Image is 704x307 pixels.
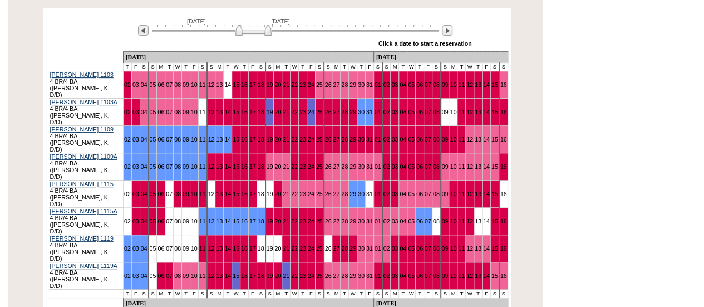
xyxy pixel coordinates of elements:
[308,191,314,197] a: 24
[208,136,215,143] a: 12
[366,136,373,143] a: 31
[475,163,481,170] a: 13
[249,163,256,170] a: 17
[408,136,415,143] a: 05
[166,191,173,197] a: 07
[249,81,256,88] a: 17
[491,218,498,225] a: 15
[141,109,147,115] a: 04
[391,136,398,143] a: 03
[400,218,406,225] a: 04
[375,81,381,88] a: 01
[433,136,440,143] a: 08
[316,109,323,115] a: 25
[233,245,239,252] a: 15
[491,109,498,115] a: 15
[425,191,431,197] a: 07
[208,163,215,170] a: 12
[258,109,264,115] a: 18
[483,81,490,88] a: 14
[500,191,507,197] a: 16
[150,191,156,197] a: 05
[483,191,490,197] a: 14
[216,109,223,115] a: 13
[341,163,348,170] a: 28
[450,191,456,197] a: 10
[325,81,332,88] a: 26
[249,191,256,197] a: 17
[316,163,323,170] a: 25
[475,218,481,225] a: 13
[174,245,181,252] a: 08
[183,191,189,197] a: 09
[283,163,289,170] a: 21
[141,245,147,252] a: 04
[383,191,390,197] a: 02
[183,109,189,115] a: 09
[50,153,117,160] a: [PERSON_NAME] 1109A
[316,81,323,88] a: 25
[349,81,356,88] a: 29
[208,245,215,252] a: 12
[191,218,198,225] a: 10
[341,136,348,143] a: 28
[383,163,390,170] a: 02
[383,81,390,88] a: 02
[274,218,281,225] a: 20
[408,218,415,225] a: 05
[150,81,156,88] a: 05
[291,163,298,170] a: 22
[333,136,339,143] a: 27
[349,163,356,170] a: 29
[308,218,314,225] a: 24
[450,136,456,143] a: 10
[333,218,339,225] a: 27
[267,191,273,197] a: 19
[216,218,223,225] a: 13
[442,25,452,36] img: Next
[400,191,406,197] a: 04
[349,191,356,197] a: 29
[141,163,147,170] a: 04
[325,136,332,143] a: 26
[191,191,198,197] a: 10
[241,191,248,197] a: 16
[132,109,139,115] a: 03
[224,245,231,252] a: 14
[458,163,465,170] a: 11
[50,126,114,133] a: [PERSON_NAME] 1109
[157,163,164,170] a: 06
[333,81,339,88] a: 27
[224,81,231,88] a: 14
[132,245,139,252] a: 03
[442,136,449,143] a: 09
[150,136,156,143] a: 05
[132,136,139,143] a: 03
[358,81,365,88] a: 30
[299,191,306,197] a: 23
[274,81,281,88] a: 20
[124,81,131,88] a: 02
[416,163,423,170] a: 06
[166,218,173,225] a: 07
[166,136,173,143] a: 07
[150,109,156,115] a: 05
[358,218,365,225] a: 30
[166,109,173,115] a: 07
[199,109,206,115] a: 11
[183,136,189,143] a: 09
[325,218,332,225] a: 26
[333,163,339,170] a: 27
[383,136,390,143] a: 02
[391,109,398,115] a: 03
[341,218,348,225] a: 28
[124,109,131,115] a: 02
[442,81,449,88] a: 09
[299,218,306,225] a: 23
[299,81,306,88] a: 23
[157,218,164,225] a: 06
[416,191,423,197] a: 06
[358,136,365,143] a: 30
[500,81,507,88] a: 16
[333,191,339,197] a: 27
